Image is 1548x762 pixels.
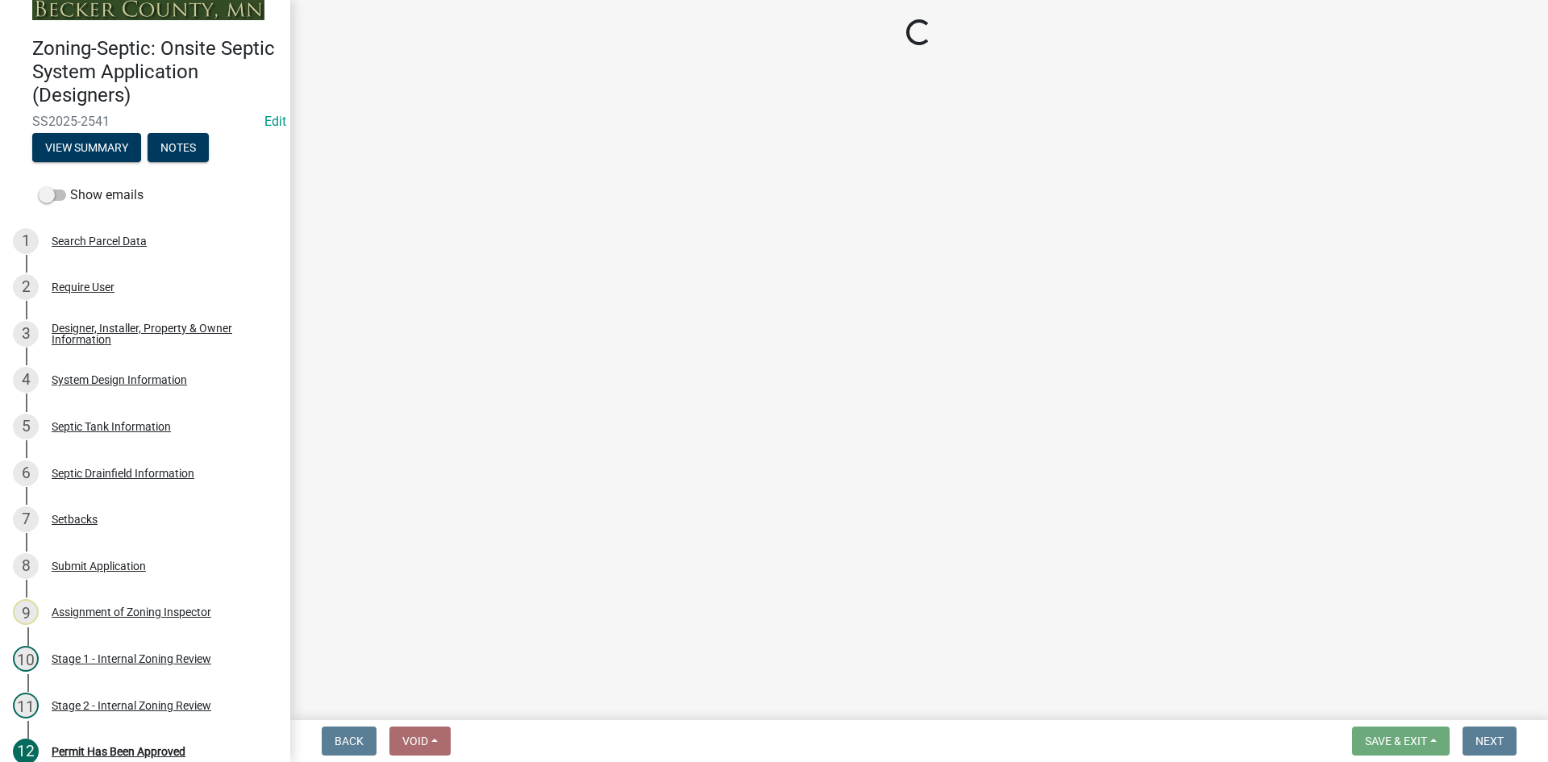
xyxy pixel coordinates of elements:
[148,142,209,155] wm-modal-confirm: Notes
[402,735,428,747] span: Void
[13,321,39,347] div: 3
[1365,735,1427,747] span: Save & Exit
[52,374,187,385] div: System Design Information
[39,185,144,205] label: Show emails
[1463,727,1517,756] button: Next
[264,114,286,129] a: Edit
[52,514,98,525] div: Setbacks
[52,746,185,757] div: Permit Has Been Approved
[389,727,451,756] button: Void
[52,653,211,664] div: Stage 1 - Internal Zoning Review
[52,560,146,572] div: Submit Application
[32,37,277,106] h4: Zoning-Septic: Onsite Septic System Application (Designers)
[13,646,39,672] div: 10
[264,114,286,129] wm-modal-confirm: Edit Application Number
[13,228,39,254] div: 1
[52,281,114,293] div: Require User
[335,735,364,747] span: Back
[52,700,211,711] div: Stage 2 - Internal Zoning Review
[13,460,39,486] div: 6
[32,142,141,155] wm-modal-confirm: Summary
[52,468,194,479] div: Septic Drainfield Information
[52,421,171,432] div: Septic Tank Information
[13,274,39,300] div: 2
[13,367,39,393] div: 4
[322,727,377,756] button: Back
[13,414,39,439] div: 5
[52,235,147,247] div: Search Parcel Data
[52,606,211,618] div: Assignment of Zoning Inspector
[13,506,39,532] div: 7
[32,133,141,162] button: View Summary
[13,599,39,625] div: 9
[13,693,39,718] div: 11
[1352,727,1450,756] button: Save & Exit
[148,133,209,162] button: Notes
[13,553,39,579] div: 8
[1475,735,1504,747] span: Next
[52,323,264,345] div: Designer, Installer, Property & Owner Information
[32,114,258,129] span: SS2025-2541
